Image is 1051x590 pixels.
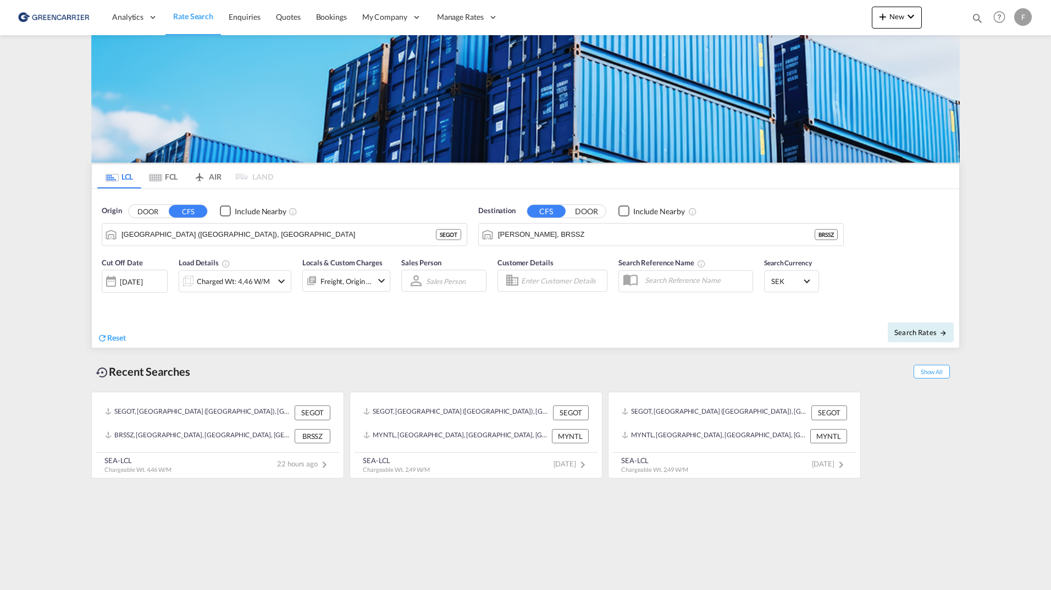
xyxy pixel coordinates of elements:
md-tab-item: FCL [141,164,185,188]
md-icon: icon-chevron-right [576,458,589,471]
span: 22 hours ago [277,459,331,468]
div: Freight Origin Destinationicon-chevron-down [302,270,390,292]
div: Include Nearby [235,206,286,217]
span: Search Rates [894,328,947,337]
md-icon: icon-chevron-right [834,458,848,471]
input: Search by Port [498,226,815,243]
md-icon: icon-chevron-down [904,10,917,23]
md-icon: icon-backup-restore [96,366,109,379]
span: Bookings [316,12,347,21]
div: SEGOT [553,405,589,420]
span: My Company [362,12,407,23]
md-tab-item: LCL [97,164,141,188]
div: BRSSZ [295,429,330,443]
input: Enter Customer Details [521,272,604,289]
div: MYNTL, Penang, Malaysia, South East Asia, Asia Pacific [363,429,549,443]
span: Search Reference Name [618,258,706,267]
div: Include Nearby [633,206,685,217]
div: [DATE] [120,277,142,287]
div: MYNTL [810,429,847,443]
span: Show All [914,365,950,379]
button: DOOR [129,205,167,218]
span: Chargeable Wt. 2,49 W/M [621,466,688,473]
md-pagination-wrapper: Use the left and right arrow keys to navigate between tabs [97,164,273,188]
recent-search-card: SEGOT, [GEOGRAPHIC_DATA] ([GEOGRAPHIC_DATA]), [GEOGRAPHIC_DATA], [GEOGRAPHIC_DATA], [GEOGRAPHIC_D... [608,392,861,478]
div: Help [990,8,1014,27]
span: Origin [102,205,121,216]
div: SEA-LCL [363,455,430,465]
span: Sales Person [401,258,441,267]
button: icon-plus 400-fgNewicon-chevron-down [872,7,922,29]
span: [DATE] [554,459,589,468]
span: Enquiries [229,12,261,21]
button: CFS [169,205,207,218]
span: Cut Off Date [102,258,143,267]
md-select: Sales Person [425,273,467,289]
div: Recent Searches [91,359,195,384]
span: Help [990,8,1009,26]
div: SEA-LCL [104,455,172,465]
div: SEGOT, Gothenburg (Goteborg), Sweden, Northern Europe, Europe [363,405,550,420]
md-icon: icon-refresh [97,333,107,343]
div: SEGOT, Gothenburg (Goteborg), Sweden, Northern Europe, Europe [105,405,292,420]
div: MYNTL, Penang, Malaysia, South East Asia, Asia Pacific [622,429,807,443]
md-icon: icon-airplane [193,170,206,179]
span: Locals & Custom Charges [302,258,383,267]
span: Customer Details [497,258,553,267]
div: F [1014,8,1032,26]
span: New [876,12,917,21]
recent-search-card: SEGOT, [GEOGRAPHIC_DATA] ([GEOGRAPHIC_DATA]), [GEOGRAPHIC_DATA], [GEOGRAPHIC_DATA], [GEOGRAPHIC_D... [91,392,344,478]
md-icon: icon-plus 400-fg [876,10,889,23]
md-datepicker: Select [102,292,110,307]
md-checkbox: Checkbox No Ink [220,205,286,217]
md-icon: icon-chevron-right [318,458,331,471]
md-input-container: Santos, BRSSZ [479,224,843,246]
recent-search-card: SEGOT, [GEOGRAPHIC_DATA] ([GEOGRAPHIC_DATA]), [GEOGRAPHIC_DATA], [GEOGRAPHIC_DATA], [GEOGRAPHIC_D... [350,392,602,478]
md-checkbox: Checkbox No Ink [618,205,685,217]
div: SEA-LCL [621,455,688,465]
div: Charged Wt: 4,46 W/M [197,274,270,289]
div: BRSSZ [815,229,838,240]
md-icon: Unchecked: Ignores neighbouring ports when fetching rates.Checked : Includes neighbouring ports w... [688,207,697,216]
button: CFS [527,205,566,218]
span: Analytics [112,12,143,23]
md-icon: icon-magnify [971,12,983,24]
md-icon: Your search will be saved by the below given name [697,259,706,268]
span: Destination [478,205,516,216]
div: SEGOT [811,405,847,420]
button: Search Ratesicon-arrow-right [888,322,954,342]
input: Search by Port [121,226,436,243]
span: [DATE] [812,459,848,468]
div: [DATE] [102,270,168,293]
span: Chargeable Wt. 2,49 W/M [363,466,430,473]
div: icon-magnify [971,12,983,29]
md-icon: icon-arrow-right [939,329,947,337]
md-icon: icon-chevron-down [275,275,288,288]
img: GreenCarrierFCL_LCL.png [91,35,960,163]
div: Charged Wt: 4,46 W/Micon-chevron-down [179,270,291,292]
div: icon-refreshReset [97,332,126,344]
input: Search Reference Name [639,272,753,288]
span: Reset [107,333,126,342]
div: MYNTL [552,429,589,443]
span: Search Currency [764,259,812,267]
md-icon: icon-chevron-down [375,274,388,287]
button: DOOR [567,205,606,218]
div: SEGOT, Gothenburg (Goteborg), Sweden, Northern Europe, Europe [622,405,809,420]
div: SEGOT [295,405,330,420]
md-icon: Unchecked: Ignores neighbouring ports when fetching rates.Checked : Includes neighbouring ports w... [289,207,297,216]
span: SEK [771,276,802,286]
span: Chargeable Wt. 4,46 W/M [104,466,172,473]
div: BRSSZ, Santos, Brazil, South America, Americas [105,429,292,443]
md-tab-item: AIR [185,164,229,188]
img: 609dfd708afe11efa14177256b0082fb.png [16,5,91,30]
span: Load Details [179,258,230,267]
div: SEGOT [436,229,461,240]
div: Freight Origin Destination [320,274,372,289]
span: Manage Rates [437,12,484,23]
span: Rate Search [173,12,213,21]
div: Origin DOOR CFS Checkbox No InkUnchecked: Ignores neighbouring ports when fetching rates.Checked ... [92,189,959,348]
md-select: Select Currency: kr SEKSweden Krona [770,273,813,289]
md-input-container: Gothenburg (Goteborg), SEGOT [102,224,467,246]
